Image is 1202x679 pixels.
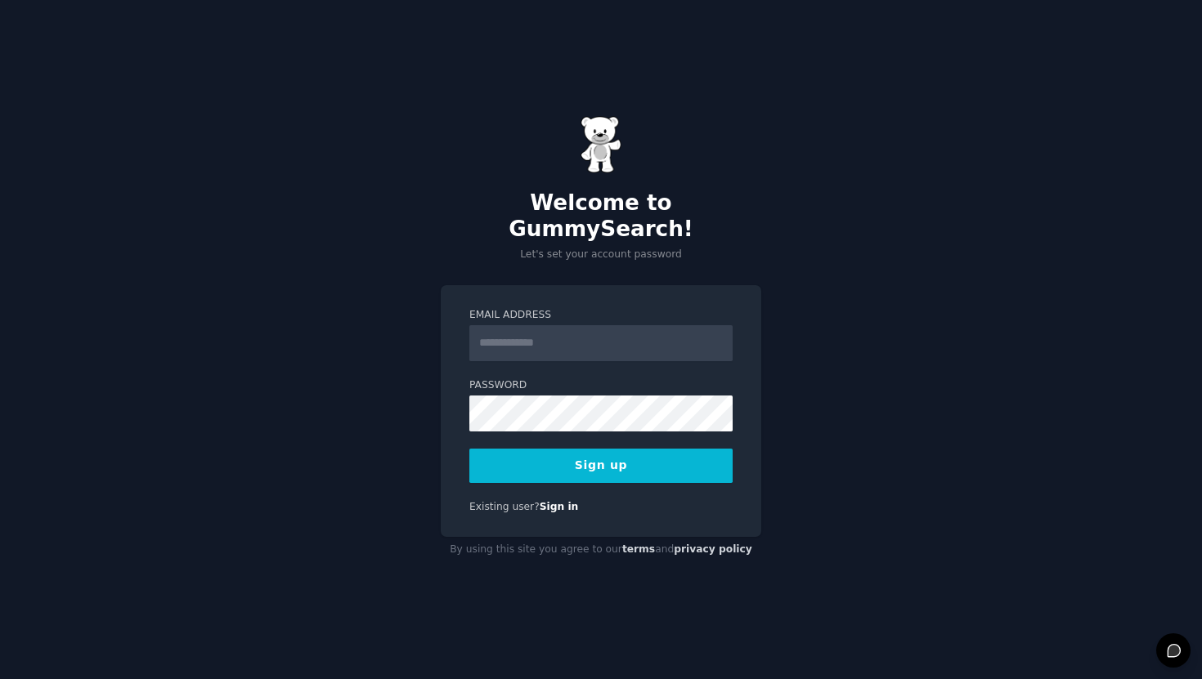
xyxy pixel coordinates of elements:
h2: Welcome to GummySearch! [441,190,761,242]
a: terms [622,543,655,555]
span: Existing user? [469,501,540,512]
img: Gummy Bear [581,116,621,173]
button: Sign up [469,449,733,483]
p: Let's set your account password [441,248,761,262]
label: Password [469,378,733,393]
a: Sign in [540,501,579,512]
label: Email Address [469,308,733,323]
a: privacy policy [674,543,752,555]
div: By using this site you agree to our and [441,537,761,563]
